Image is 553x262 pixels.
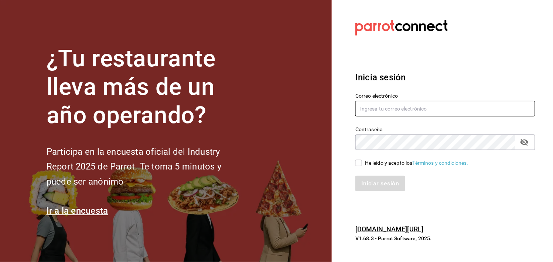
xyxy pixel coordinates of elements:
[47,206,108,216] a: Ir a la encuesta
[365,159,468,167] div: He leído y acepto los
[355,94,535,99] label: Correo electrónico
[355,71,535,84] h3: Inicia sesión
[355,235,535,242] p: V1.68.3 - Parrot Software, 2025.
[355,225,423,233] a: [DOMAIN_NAME][URL]
[413,160,468,166] a: Términos y condiciones.
[355,127,535,132] label: Contraseña
[355,101,535,116] input: Ingresa tu correo electrónico
[47,45,246,129] h1: ¿Tu restaurante lleva más de un año operando?
[47,144,246,189] h2: Participa en la encuesta oficial del Industry Report 2025 de Parrot. Te toma 5 minutos y puede se...
[518,136,531,149] button: passwordField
